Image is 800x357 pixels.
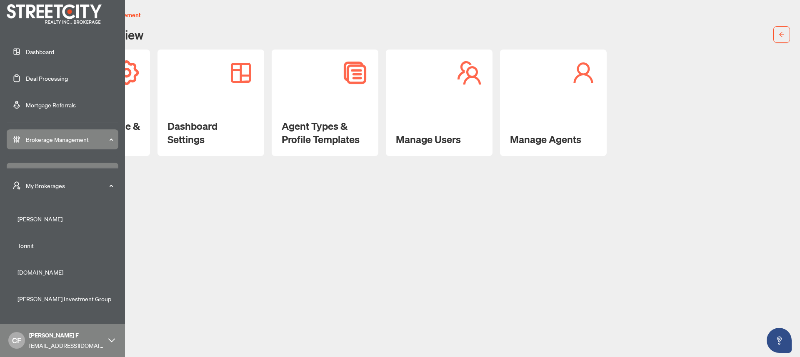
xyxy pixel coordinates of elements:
h2: Dashboard Settings [167,119,254,146]
span: [PERSON_NAME] [17,214,112,223]
img: logo [7,4,102,24]
span: Torinit [17,241,112,250]
span: CF [12,335,21,346]
span: [PERSON_NAME] Pro [17,321,112,330]
a: Mortgage Referrals [26,101,76,109]
span: [DOMAIN_NAME] [17,268,112,277]
h2: Manage Users [396,133,482,146]
span: user-switch [12,181,21,190]
span: [PERSON_NAME] F [29,331,104,340]
span: Brokerage Management [26,135,112,144]
span: [PERSON_NAME] Investment Group [17,294,112,303]
span: arrow-left [779,32,785,37]
a: Deal Processing [26,74,68,82]
span: [EMAIL_ADDRESS][DOMAIN_NAME] [29,341,104,350]
a: Dashboard [26,48,54,55]
button: Open asap [767,328,792,353]
span: My Brokerages [26,181,112,190]
h2: Manage Agents [510,133,597,146]
h2: Agent Types & Profile Templates [282,119,368,146]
